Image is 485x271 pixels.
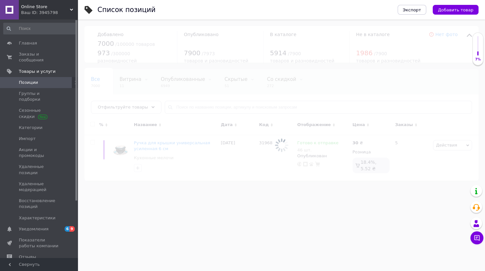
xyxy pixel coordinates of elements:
[19,198,60,210] span: Восстановление позиций
[403,7,421,12] span: Экспорт
[19,91,60,102] span: Группы и подборки
[19,181,60,193] span: Удаленные модерацией
[19,108,60,119] span: Сезонные скидки
[19,237,60,249] span: Показатели работы компании
[19,215,56,221] span: Характеристики
[433,5,479,15] button: Добавить товар
[19,254,36,260] span: Отзывы
[70,226,75,232] span: 9
[19,164,60,175] span: Удаленные позиции
[470,231,483,244] button: Чат с покупателем
[473,57,483,62] div: 7%
[19,51,60,63] span: Заказы и сообщения
[19,226,48,232] span: Уведомления
[19,40,37,46] span: Главная
[21,4,70,10] span: Online Store
[398,5,426,15] button: Экспорт
[19,69,56,74] span: Товары и услуги
[21,10,78,16] div: Ваш ID: 3945798
[19,136,36,142] span: Импорт
[97,6,156,13] div: Список позиций
[65,226,70,232] span: 6
[19,80,38,85] span: Позиции
[19,125,43,131] span: Категории
[19,147,60,159] span: Акции и промокоды
[438,7,473,12] span: Добавить товар
[3,23,77,34] input: Поиск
